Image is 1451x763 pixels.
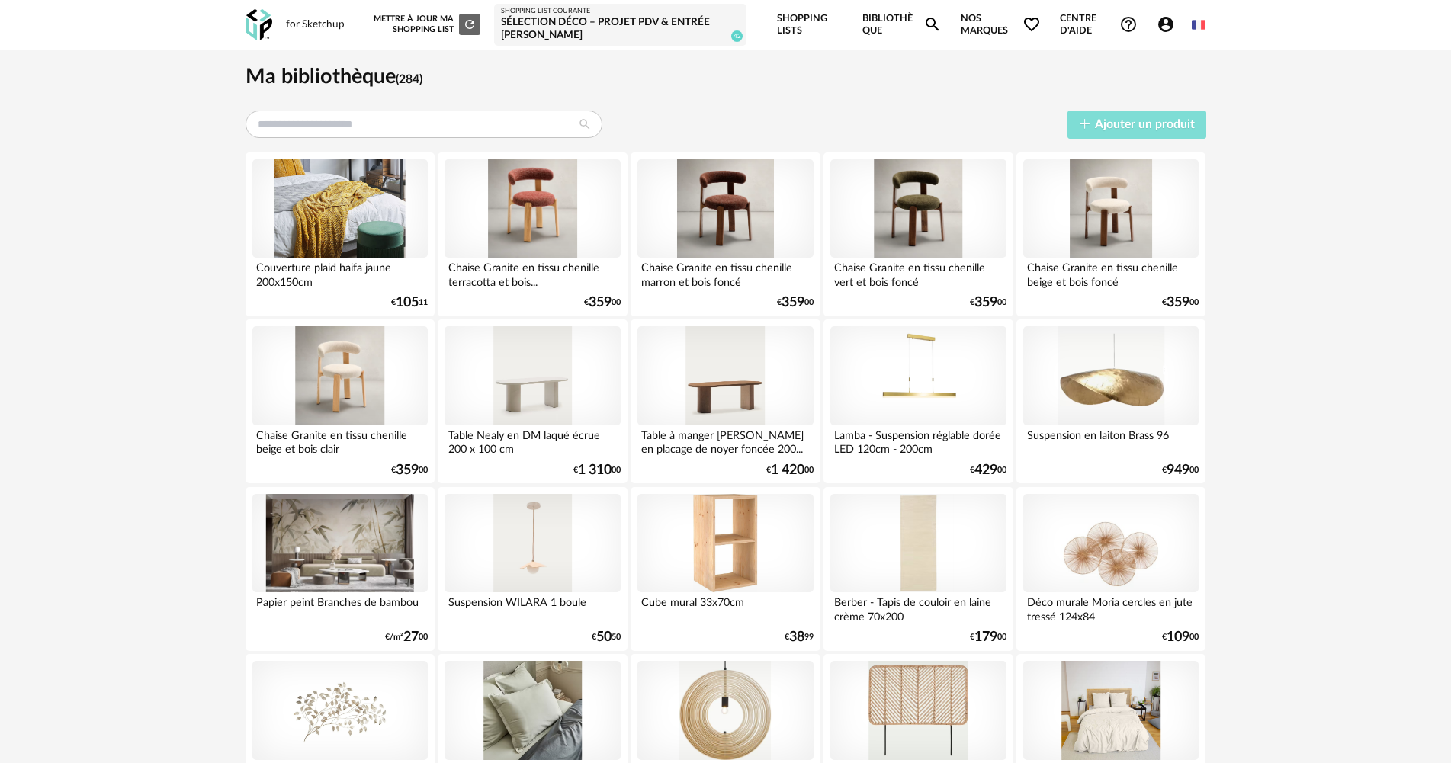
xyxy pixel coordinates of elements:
[385,632,428,643] div: €/m² 00
[391,297,428,308] div: € 11
[246,63,1206,90] h1: Ma bibliothèque
[246,9,272,40] img: OXP
[782,297,804,308] span: 359
[501,7,740,16] div: Shopping List courante
[785,632,814,643] div: € 99
[252,425,428,456] div: Chaise Granite en tissu chenille beige et bois clair
[589,297,612,308] span: 359
[974,297,997,308] span: 359
[923,15,942,34] span: Magnify icon
[252,592,428,623] div: Papier peint Branches de bambou
[823,319,1013,483] a: Lamba - Suspension réglable dorée LED 120cm - 200cm Lamba - Suspension réglable dorée LED 120cm -...
[403,632,419,643] span: 27
[1192,18,1206,32] img: fr
[631,319,820,483] a: Table à manger Nealy en placage de noyer foncée 200 x 100 cm Table à manger [PERSON_NAME] en plac...
[974,632,997,643] span: 179
[974,465,997,476] span: 429
[789,632,804,643] span: 38
[286,18,345,32] div: for Sketchup
[501,7,740,43] a: Shopping List courante Sélection Déco – Projet PDV & entrée [PERSON_NAME] 42
[830,425,1006,456] div: Lamba - Suspension réglable dorée LED 120cm - 200cm
[1095,118,1195,130] span: Ajouter un produit
[445,592,620,623] div: Suspension WILARA 1 boule
[1157,15,1182,34] span: Account Circle icon
[1067,111,1206,139] button: Ajouter un produit
[1162,465,1199,476] div: € 00
[1162,297,1199,308] div: € 00
[830,258,1006,288] div: Chaise Granite en tissu chenille vert et bois foncé
[391,465,428,476] div: € 00
[438,319,627,483] a: Table Nealy en DM laqué écrue 200 x 100 cm Table Nealy en DM laqué écrue 200 x 100 cm €1 31000
[592,632,621,643] div: € 50
[823,487,1013,651] a: Berber - Tapis de couloir en laine crème 70x200 Berber - Tapis de couloir en laine crème 70x200 €...
[445,258,620,288] div: Chaise Granite en tissu chenille terracotta et bois...
[1167,297,1189,308] span: 359
[637,425,813,456] div: Table à manger [PERSON_NAME] en placage de noyer foncée 200...
[396,297,419,308] span: 105
[246,487,435,651] a: Papier peint Branches de bambou Papier peint Branches de bambou €/m²2700
[1060,12,1138,37] span: Centre d'aideHelp Circle Outline icon
[830,592,1006,623] div: Berber - Tapis de couloir en laine crème 70x200
[396,73,422,85] span: (284)
[631,152,820,316] a: Chaise Granite en tissu chenille marron et bois foncé Chaise Granite en tissu chenille marron et ...
[252,258,428,288] div: Couverture plaid haifa jaune 200x150cm
[970,465,1006,476] div: € 00
[1016,152,1205,316] a: Chaise Granite en tissu chenille beige et bois foncé Chaise Granite en tissu chenille beige et bo...
[1162,632,1199,643] div: € 00
[1016,487,1205,651] a: Déco murale Moria cercles en jute tressé 124x84 Déco murale Moria cercles en jute tressé 124x84 €...
[463,20,477,28] span: Refresh icon
[637,592,813,623] div: Cube mural 33x70cm
[438,152,627,316] a: Chaise Granite en tissu chenille terracotta et bois clair Chaise Granite en tissu chenille terrac...
[1157,15,1175,34] span: Account Circle icon
[631,487,820,651] a: Cube mural 33x70cm Cube mural 33x70cm €3899
[970,297,1006,308] div: € 00
[1023,425,1199,456] div: Suspension en laiton Brass 96
[501,16,740,43] div: Sélection Déco – Projet PDV & entrée [PERSON_NAME]
[578,465,612,476] span: 1 310
[766,465,814,476] div: € 00
[771,465,804,476] span: 1 420
[246,152,435,316] a: Couverture plaid haifa jaune 200x150cm Couverture plaid haifa jaune 200x150cm €10511
[1167,465,1189,476] span: 949
[246,319,435,483] a: Chaise Granite en tissu chenille beige et bois clair Chaise Granite en tissu chenille beige et bo...
[396,465,419,476] span: 359
[445,425,620,456] div: Table Nealy en DM laqué écrue 200 x 100 cm
[823,152,1013,316] a: Chaise Granite en tissu chenille vert et bois foncé Chaise Granite en tissu chenille vert et bois...
[584,297,621,308] div: € 00
[573,465,621,476] div: € 00
[596,632,612,643] span: 50
[438,487,627,651] a: Suspension WILARA 1 boule Suspension WILARA 1 boule €5050
[637,258,813,288] div: Chaise Granite en tissu chenille marron et bois foncé
[1023,592,1199,623] div: Déco murale Moria cercles en jute tressé 124x84
[1023,258,1199,288] div: Chaise Granite en tissu chenille beige et bois foncé
[1119,15,1138,34] span: Help Circle Outline icon
[777,297,814,308] div: € 00
[1167,632,1189,643] span: 109
[371,14,480,35] div: Mettre à jour ma Shopping List
[1022,15,1041,34] span: Heart Outline icon
[1016,319,1205,483] a: Suspension en laiton Brass 96 Suspension en laiton Brass 96 €94900
[970,632,1006,643] div: € 00
[731,30,743,42] span: 42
